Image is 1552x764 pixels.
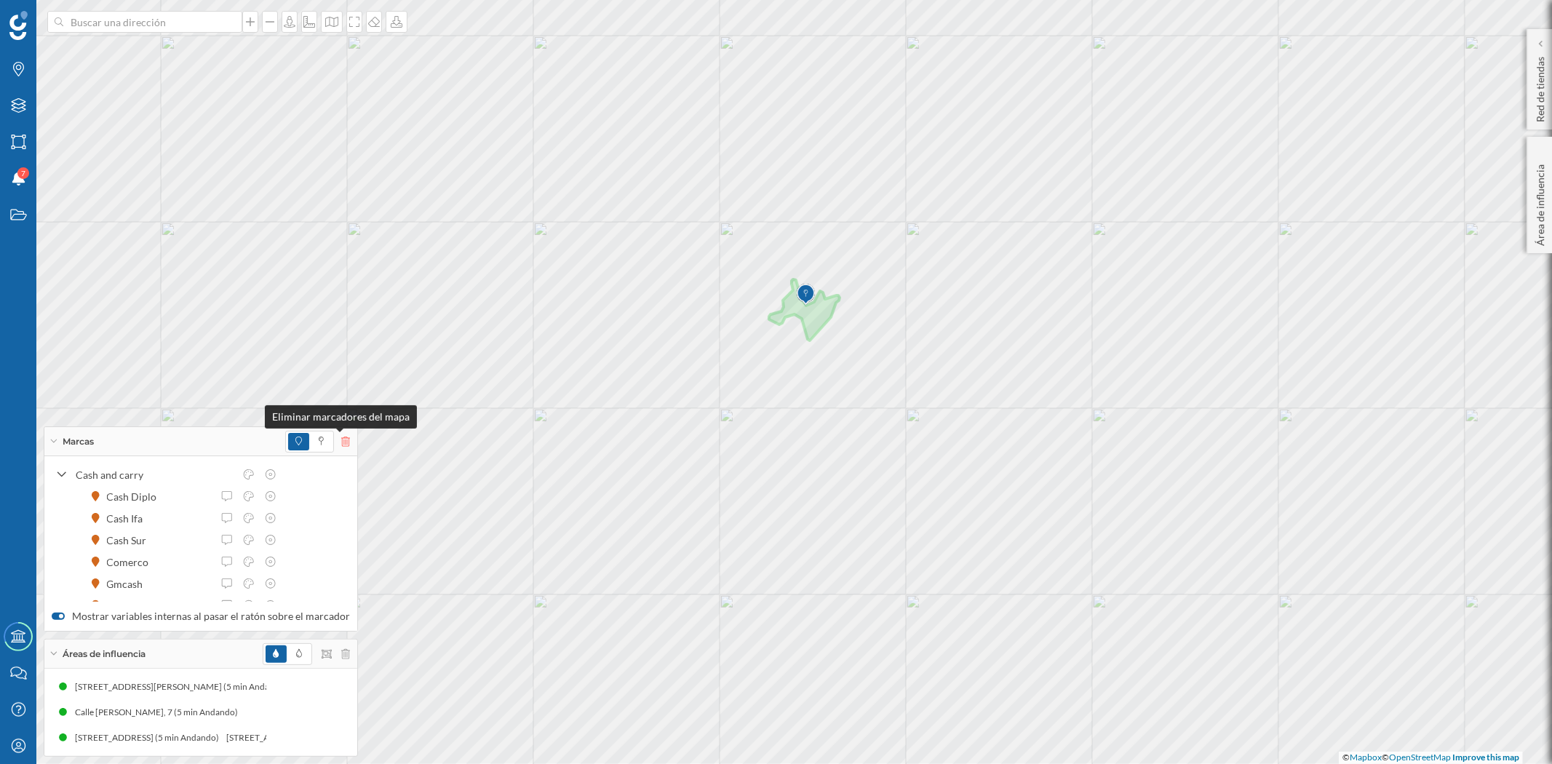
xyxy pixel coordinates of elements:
[797,280,815,309] img: Marker
[75,705,245,720] div: Calle [PERSON_NAME], 7 (5 min Andando)
[107,576,151,592] div: Gmcash
[63,648,146,661] span: Áreas de influencia
[1350,752,1382,763] a: Mapbox
[107,554,156,570] div: Comerco
[21,166,25,180] span: 7
[107,598,171,613] div: Gros Mercat
[107,511,151,526] div: Cash Ifa
[1533,159,1548,246] p: Área de influencia
[107,489,164,504] div: Cash Diplo
[1389,752,1451,763] a: OpenStreetMap
[52,609,350,624] label: Mostrar variables internas al pasar el ratón sobre el marcador
[217,731,368,745] div: [STREET_ADDRESS] (5 min Andando)
[29,10,81,23] span: Soporte
[1339,752,1523,764] div: © ©
[65,731,217,745] div: [STREET_ADDRESS] (5 min Andando)
[76,467,234,482] div: Cash and carry
[9,11,28,40] img: Geoblink Logo
[1452,752,1519,763] a: Improve this map
[107,533,154,548] div: Cash Sur
[1533,51,1548,122] p: Red de tiendas
[63,435,94,448] span: Marcas
[75,680,295,694] div: [STREET_ADDRESS][PERSON_NAME] (5 min Andando)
